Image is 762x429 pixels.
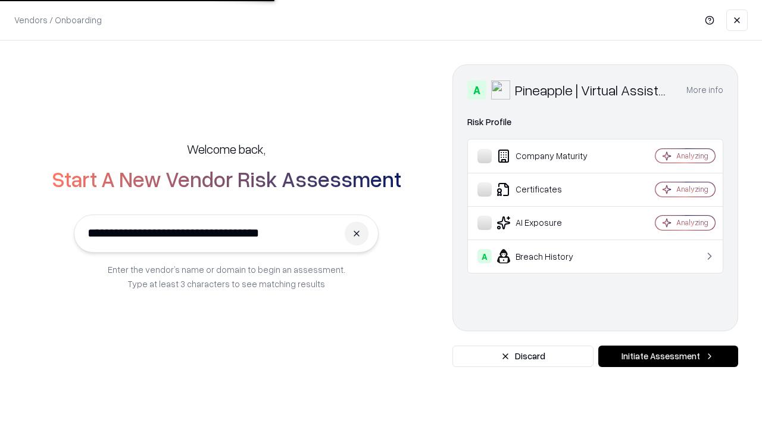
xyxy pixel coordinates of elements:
[52,167,401,191] h2: Start A New Vendor Risk Assessment
[676,184,708,194] div: Analyzing
[477,149,620,163] div: Company Maturity
[14,14,102,26] p: Vendors / Onboarding
[477,182,620,197] div: Certificates
[467,115,723,129] div: Risk Profile
[686,79,723,101] button: More info
[598,346,738,367] button: Initiate Assessment
[477,249,492,263] div: A
[477,249,620,263] div: Breach History
[491,80,510,100] img: Pineapple | Virtual Assistant Agency
[467,80,486,100] div: A
[187,141,266,157] h5: Welcome back,
[452,346,594,367] button: Discard
[515,80,672,100] div: Pineapple | Virtual Assistant Agency
[108,262,345,291] p: Enter the vendor’s name or domain to begin an assessment. Type at least 3 characters to see match...
[676,217,708,228] div: Analyzing
[477,216,620,230] div: AI Exposure
[676,151,708,161] div: Analyzing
